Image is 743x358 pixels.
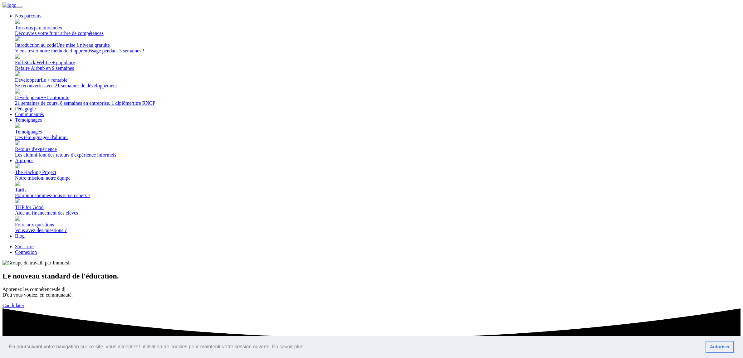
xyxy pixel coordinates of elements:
div: Vous avez des questions ? [15,228,741,233]
div: Viens tester notre méthode d’apprentissage pendant 3 semaines ! [15,48,741,54]
img: git-4-38d7f056ac829478e83c2c2dd81de47b.svg [15,19,20,24]
img: logo [2,2,16,8]
a: Retours d'expérience Les alumni font des retours d'expérience informels [15,141,741,158]
span: Une mise à niveau gratuite [56,42,110,48]
img: book-open-effebd538656b14b08b143ef14f57c46.svg [15,216,20,221]
img: Crédit : Immorsh [2,260,71,266]
img: terminal-92af89cfa8d47c02adae11eb3e7f907c.svg [15,54,20,59]
img: earth-532ca4cfcc951ee1ed9d08868e369144.svg [15,163,20,168]
div: Refaire Airbnb en 9 semaines [15,65,741,71]
img: money-9ea4723cc1eb9d308b63524c92a724aa.svg [15,181,20,186]
a: Full Stack WebLe + populaire Refaire Airbnb en 9 semaines [15,54,741,71]
h1: Le nouveau standard de l'éducation. [2,272,741,280]
span: Tarifs [15,187,27,192]
span: Tous nos parcours [15,25,62,30]
a: DéveloppeurLe + rentable Se reconvertir avec 21 semaines de développement [15,72,741,89]
div: Des témoignages d'alumni [15,135,741,140]
span: | [64,287,65,292]
a: Introduction au codeUne mise à niveau gratuite Viens tester notre méthode d’apprentissage pendant... [15,37,741,54]
div: 21 semaines de cours, 8 semaines en entreprise, 1 diplôme/titre RNCP [15,100,741,106]
span: index [51,25,62,30]
span: Full Stack Web [15,60,75,65]
span: Développeur++ [15,95,69,100]
span: Retours d'expérience [15,147,57,152]
div: Découvrez votre futur arbre de compétences [15,31,741,36]
span: de d [56,287,64,292]
a: Foire aux questions Vous avez des questions ? [15,216,741,233]
a: The Hacking Project Notre mission, notre équipe [15,164,741,181]
div: Les alumni font des retours d'expérience informels [15,152,741,158]
a: Communautés [15,112,44,117]
span: Foire aux questions [15,222,54,227]
span: THP for Good [15,205,44,210]
a: À propos [15,158,33,163]
span: En poursuivant votre navigation sur ce site, vous acceptez l’utilisation de cookies pour mainteni... [9,342,701,351]
img: puzzle-4bde4084d90f9635442e68fcf97b7805.svg [15,36,20,41]
a: S'inscrire [15,244,34,249]
img: save-2003ce5719e3e880618d2f866ea23079.svg [15,71,20,76]
a: Témoignages Des témoignages d'alumni [15,123,741,140]
div: Notre mission, notre équipe [15,175,741,181]
button: Toggle navigation [17,6,22,8]
span: L'autoroute [46,95,69,100]
a: THP for Good Aide au financement des élèves [15,199,741,216]
span: Le + populaire [46,60,75,65]
img: coffee-1-45024b9a829a1d79ffe67ffa7b865f2f.svg [15,123,20,128]
span: Témoignages [15,129,42,134]
a: Témoignages [15,117,42,123]
a: Développeur++L'autoroute 21 semaines de cours, 8 semaines en entreprise, 1 diplôme/titre RNCP [15,89,741,106]
span: The Hacking Project [15,170,56,175]
a: learn more about cookies [271,342,304,351]
p: Apprenez les compétences D'où vous voulez, en communauté. [2,287,741,298]
a: Pédagogie [15,106,36,111]
a: Tarifs Pourquoi sommes-nous si peu chers ? [15,181,741,198]
a: Candidater [2,303,24,308]
a: Nos parcours [15,13,42,18]
div: Aide au financement des élèves [15,210,741,216]
div: Pourquoi sommes-nous si peu chers ? [15,193,741,198]
span: Développeur [15,77,67,83]
a: Blog [15,233,25,239]
div: Se reconvertir avec 21 semaines de développement [15,83,741,89]
img: star-1b1639e91352246008672c7d0108e8fd.svg [15,89,20,94]
img: beer-14d7f5c207f57f081275ab10ea0b8a94.svg [15,140,20,145]
a: Connexion [15,249,37,255]
span: Le + rentable [41,77,67,83]
a: dismiss cookie message [706,341,734,353]
span: Introduction au code [15,42,110,48]
a: Tous nos parcoursindex Découvrez votre futur arbre de compétences [15,19,741,36]
img: heart-3dc04c8027ce09cac19c043a17b15ac7.svg [15,198,20,203]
